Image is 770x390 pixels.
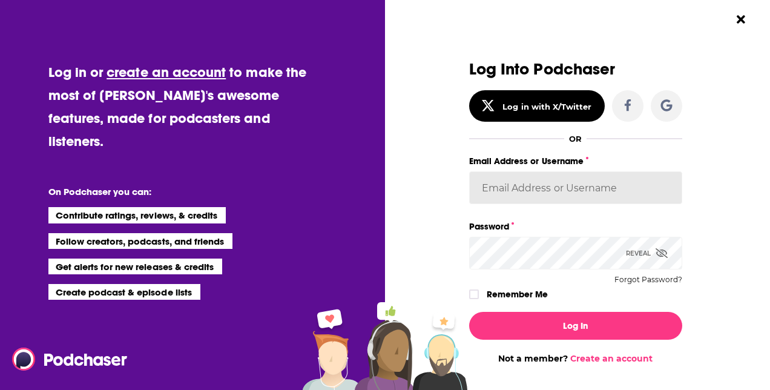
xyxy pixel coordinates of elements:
li: Contribute ratings, reviews, & credits [48,207,226,223]
h3: Log Into Podchaser [469,61,682,78]
li: Create podcast & episode lists [48,284,200,300]
a: Podchaser - Follow, Share and Rate Podcasts [12,348,119,371]
a: Create an account [570,353,653,364]
a: create an account [107,64,226,81]
li: Follow creators, podcasts, and friends [48,233,233,249]
div: Not a member? [469,353,682,364]
button: Close Button [729,8,752,31]
button: Log in with X/Twitter [469,90,605,122]
button: Log In [469,312,682,340]
label: Remember Me [487,286,548,302]
div: Reveal [626,237,668,269]
input: Email Address or Username [469,171,682,204]
div: Log in with X/Twitter [502,102,591,111]
li: Get alerts for new releases & credits [48,259,222,274]
button: Forgot Password? [614,276,682,284]
div: OR [569,134,582,144]
img: Podchaser - Follow, Share and Rate Podcasts [12,348,128,371]
label: Email Address or Username [469,153,682,169]
li: On Podchaser you can: [48,186,291,197]
label: Password [469,219,682,234]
